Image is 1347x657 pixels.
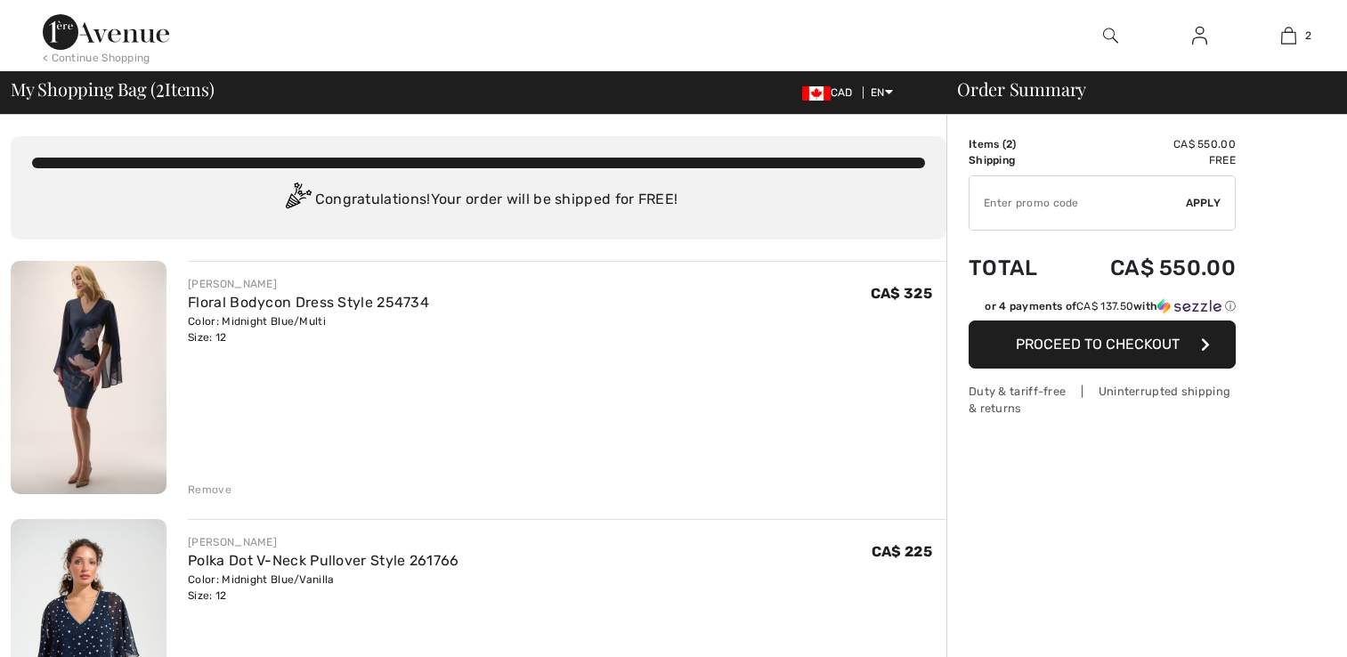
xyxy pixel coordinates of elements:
div: [PERSON_NAME] [188,276,429,292]
td: CA$ 550.00 [1063,136,1236,152]
div: [PERSON_NAME] [188,534,458,550]
div: Remove [188,482,231,498]
span: My Shopping Bag ( Items) [11,80,215,98]
a: Sign In [1178,25,1221,47]
div: Color: Midnight Blue/Multi Size: 12 [188,313,429,345]
td: Items ( ) [969,136,1063,152]
a: 2 [1245,25,1332,46]
span: CAD [802,86,860,99]
span: Proceed to Checkout [1016,336,1180,353]
img: 1ère Avenue [43,14,169,50]
div: Duty & tariff-free | Uninterrupted shipping & returns [969,383,1236,417]
img: search the website [1103,25,1118,46]
td: Total [969,238,1063,298]
span: Apply [1186,195,1221,211]
input: Promo code [970,176,1186,230]
img: Canadian Dollar [802,86,831,101]
span: CA$ 225 [872,543,932,560]
span: EN [871,86,893,99]
div: < Continue Shopping [43,50,150,66]
td: Shipping [969,152,1063,168]
span: 2 [1006,138,1012,150]
td: Free [1063,152,1236,168]
img: My Info [1192,25,1207,46]
div: Order Summary [936,80,1336,98]
div: Color: Midnight Blue/Vanilla Size: 12 [188,572,458,604]
a: Floral Bodycon Dress Style 254734 [188,294,429,311]
div: Congratulations! Your order will be shipped for FREE! [32,182,925,218]
button: Proceed to Checkout [969,320,1236,369]
img: My Bag [1281,25,1296,46]
span: 2 [1305,28,1311,44]
img: Sezzle [1157,298,1221,314]
td: CA$ 550.00 [1063,238,1236,298]
a: Polka Dot V-Neck Pullover Style 261766 [188,552,458,569]
span: CA$ 137.50 [1076,300,1133,312]
span: 2 [156,76,165,99]
img: Congratulation2.svg [280,182,315,218]
img: Floral Bodycon Dress Style 254734 [11,261,166,494]
div: or 4 payments of with [985,298,1236,314]
div: or 4 payments ofCA$ 137.50withSezzle Click to learn more about Sezzle [969,298,1236,320]
span: CA$ 325 [871,285,932,302]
